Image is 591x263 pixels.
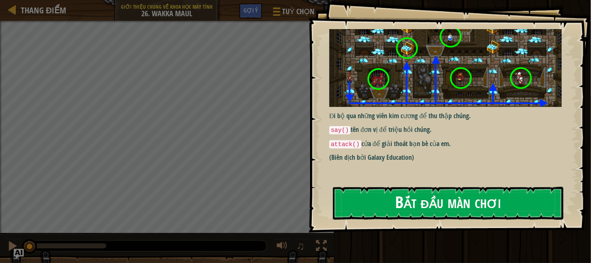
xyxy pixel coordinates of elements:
[266,3,319,23] button: Tuỳ chọn
[14,249,24,259] button: Ask AI
[4,238,21,256] button: Ctrl + P: Pause
[243,6,258,14] span: Gợi ý
[17,5,66,16] a: Thang điểm
[329,153,568,162] p: (Biên dịch bởi Galaxy Education)
[295,238,309,256] button: ♫
[21,5,66,16] span: Thang điểm
[329,111,568,121] p: Đi bộ qua những viên kim cương để thu thập chúng.
[329,125,568,135] p: tên đơn vị để triệu hồi chúng.
[297,240,305,252] span: ♫
[329,126,351,134] code: say()
[274,238,291,256] button: Tùy chỉnh âm lượng
[329,29,568,107] img: Wakka maul
[329,140,361,149] code: attack()
[282,6,314,17] span: Tuỳ chọn
[333,187,563,220] button: Bắt đầu màn chơi
[329,139,568,149] p: cửa để giải thoát bạn bè của em.
[313,238,330,256] button: Bật tắt chế độ toàn màn hình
